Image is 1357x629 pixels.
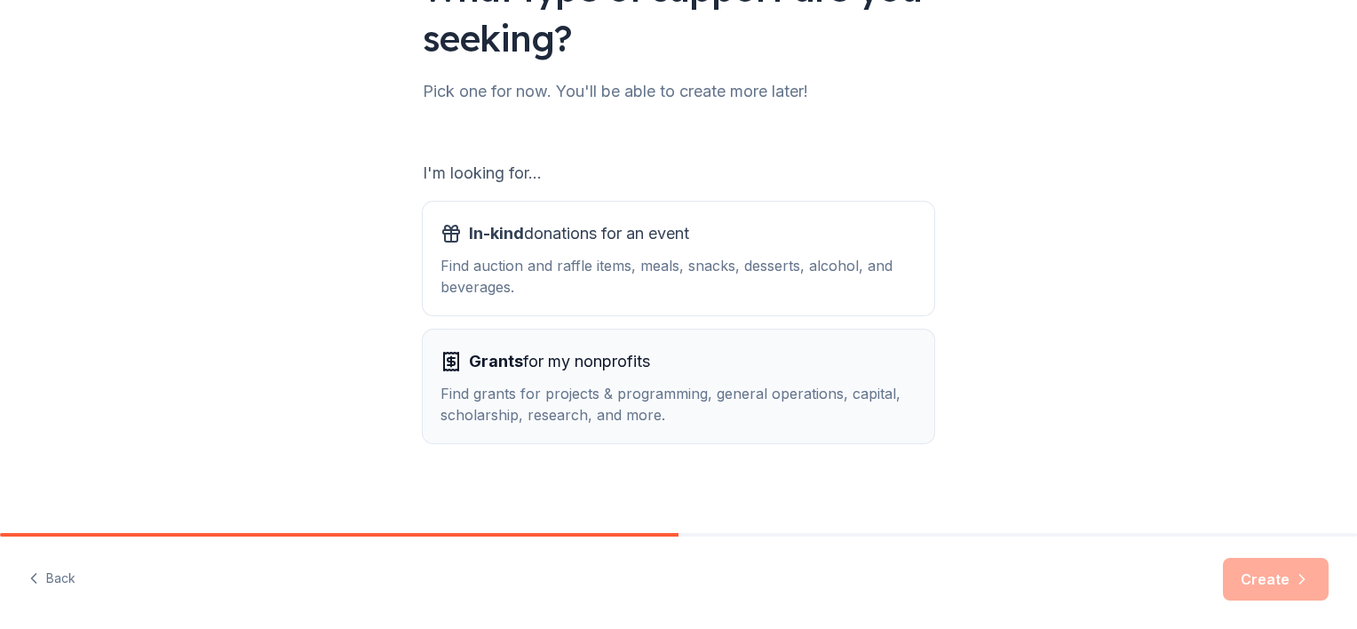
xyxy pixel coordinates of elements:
span: donations for an event [469,219,689,248]
div: I'm looking for... [423,159,934,187]
span: for my nonprofits [469,347,650,376]
button: Grantsfor my nonprofitsFind grants for projects & programming, general operations, capital, schol... [423,330,934,443]
span: Grants [469,352,523,370]
div: Pick one for now. You'll be able to create more later! [423,77,934,106]
div: Find grants for projects & programming, general operations, capital, scholarship, research, and m... [440,383,917,426]
span: In-kind [469,224,524,243]
button: In-kinddonations for an eventFind auction and raffle items, meals, snacks, desserts, alcohol, and... [423,202,934,315]
button: Back [28,561,75,598]
div: Find auction and raffle items, meals, snacks, desserts, alcohol, and beverages. [440,255,917,298]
